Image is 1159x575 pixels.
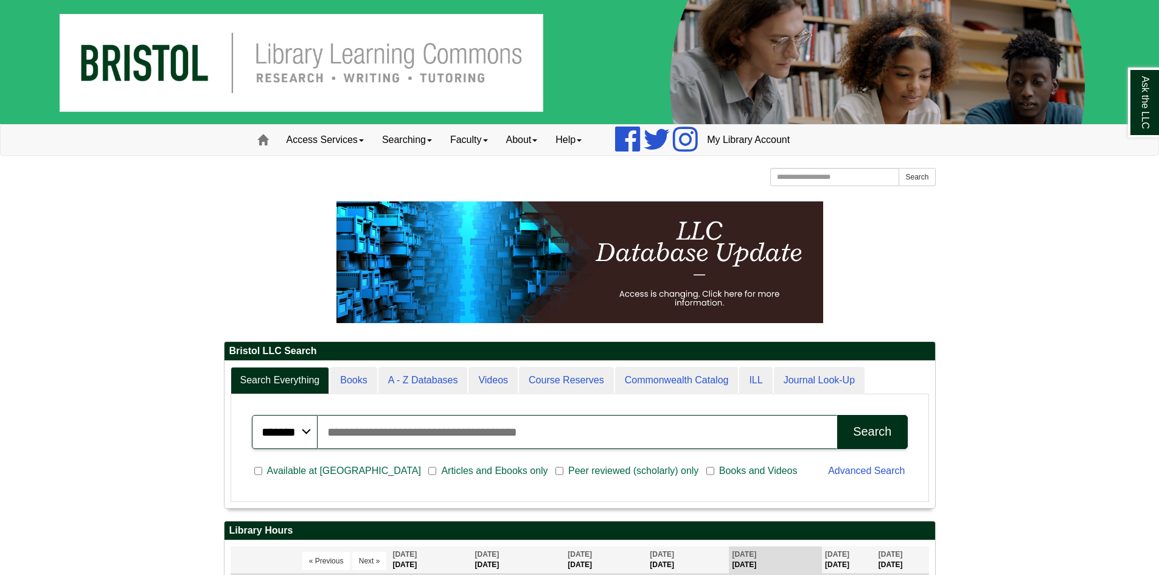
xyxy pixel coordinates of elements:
[428,465,436,476] input: Articles and Ebooks only
[441,125,497,155] a: Faculty
[352,552,387,570] button: Next »
[825,550,849,559] span: [DATE]
[436,464,552,478] span: Articles and Ebooks only
[254,465,262,476] input: Available at [GEOGRAPHIC_DATA]
[563,464,703,478] span: Peer reviewed (scholarly) only
[555,465,563,476] input: Peer reviewed (scholarly) only
[277,125,373,155] a: Access Services
[565,546,647,574] th: [DATE]
[546,125,591,155] a: Help
[224,521,935,540] h2: Library Hours
[378,367,468,394] a: A - Z Databases
[879,550,903,559] span: [DATE]
[224,342,935,361] h2: Bristol LLC Search
[729,546,822,574] th: [DATE]
[650,550,674,559] span: [DATE]
[389,546,472,574] th: [DATE]
[262,464,426,478] span: Available at [GEOGRAPHIC_DATA]
[714,464,802,478] span: Books and Videos
[853,425,891,439] div: Search
[899,168,935,186] button: Search
[822,546,875,574] th: [DATE]
[739,367,772,394] a: ILL
[330,367,377,394] a: Books
[497,125,547,155] a: About
[647,546,729,574] th: [DATE]
[615,367,739,394] a: Commonwealth Catalog
[468,367,518,394] a: Videos
[698,125,799,155] a: My Library Account
[828,465,905,476] a: Advanced Search
[875,546,929,574] th: [DATE]
[519,367,614,394] a: Course Reserves
[568,550,592,559] span: [DATE]
[837,415,907,449] button: Search
[774,367,865,394] a: Journal Look-Up
[392,550,417,559] span: [DATE]
[231,367,330,394] a: Search Everything
[373,125,441,155] a: Searching
[475,550,499,559] span: [DATE]
[302,552,350,570] button: « Previous
[472,546,565,574] th: [DATE]
[732,550,756,559] span: [DATE]
[336,201,823,323] img: HTML tutorial
[706,465,714,476] input: Books and Videos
